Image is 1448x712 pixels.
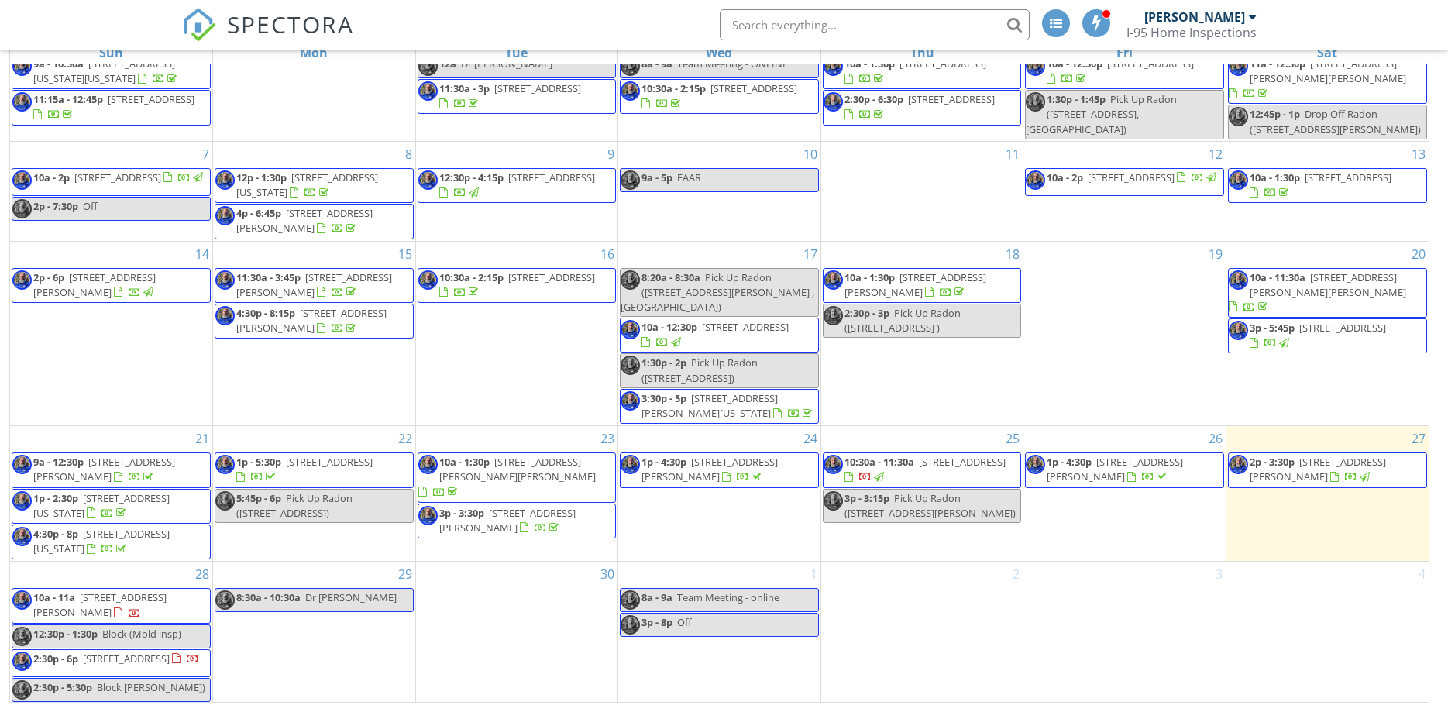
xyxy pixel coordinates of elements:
[12,489,211,524] a: 1p - 2:30p [STREET_ADDRESS][US_STATE]
[677,615,692,629] span: Off
[1047,170,1083,184] span: 10a - 2p
[907,42,937,64] a: Thursday
[641,391,686,405] span: 3:30p - 5p
[10,241,213,426] td: Go to September 14, 2025
[1250,57,1305,71] span: 11a - 12:30p
[418,270,438,290] img: low_quality.jpg
[1250,270,1305,284] span: 10a - 11:30a
[236,455,281,469] span: 1p - 5:30p
[823,54,1022,89] a: 10a - 1:30p [STREET_ADDRESS]
[33,92,194,121] a: 11:15a - 12:45p [STREET_ADDRESS]
[844,57,895,71] span: 10a - 1:30p
[1047,92,1106,106] span: 1:30p - 1:45p
[1229,170,1248,190] img: low_quality.jpg
[236,491,353,520] span: Pick Up Radon ([STREET_ADDRESS])
[236,206,281,220] span: 4p - 6:45p
[618,241,821,426] td: Go to September 17, 2025
[10,141,213,241] td: Go to September 7, 2025
[439,270,595,299] a: 10:30a - 2:15p [STREET_ADDRESS]
[33,652,78,666] span: 2:30p - 6p
[215,206,235,225] img: low_quality.jpg
[604,142,617,167] a: Go to September 9, 2025
[807,562,820,586] a: Go to October 1, 2025
[844,306,961,335] span: Pick Up Radon ([STREET_ADDRESS] )
[1250,107,1300,121] span: 12:45p - 1p
[1026,170,1045,190] img: low_quality.jpg
[415,426,618,562] td: Go to September 23, 2025
[1228,318,1427,353] a: 3p - 5:45p [STREET_ADDRESS]
[597,426,617,451] a: Go to September 23, 2025
[236,270,392,299] span: [STREET_ADDRESS][PERSON_NAME]
[33,491,170,520] a: 1p - 2:30p [STREET_ADDRESS][US_STATE]
[33,57,180,85] a: 9a - 10:30a [STREET_ADDRESS][US_STATE][US_STATE]
[844,455,1006,483] a: 10:30a - 11:30a [STREET_ADDRESS]
[508,270,595,284] span: [STREET_ADDRESS]
[1026,455,1045,474] img: low_quality.jpg
[1047,455,1183,483] span: [STREET_ADDRESS][PERSON_NAME]
[418,57,438,76] img: low_quality.jpg
[703,42,735,64] a: Wednesday
[12,652,32,671] img: low_quality.jpg
[641,57,672,71] span: 8a - 9a
[461,57,552,71] span: Dr [PERSON_NAME]
[33,491,78,505] span: 1p - 2:30p
[83,199,98,213] span: Off
[97,680,205,694] span: Block [PERSON_NAME])
[1003,142,1023,167] a: Go to September 11, 2025
[12,57,32,76] img: low_quality.jpg
[108,92,194,106] span: [STREET_ADDRESS]
[418,168,617,203] a: 12:30p - 4:15p [STREET_ADDRESS]
[1305,170,1391,184] span: [STREET_ADDRESS]
[621,320,640,339] img: low_quality.jpg
[1113,42,1136,64] a: Friday
[1229,107,1248,126] img: low_quality.jpg
[418,81,438,101] img: low_quality.jpg
[641,320,697,334] span: 10a - 12:30p
[418,268,617,303] a: 10:30a - 2:15p [STREET_ADDRESS]
[641,391,815,420] a: 3:30p - 5p [STREET_ADDRESS][PERSON_NAME][US_STATE]
[33,627,98,641] span: 12:30p - 1:30p
[439,81,490,95] span: 11:30a - 3p
[899,57,986,71] span: [STREET_ADDRESS]
[33,199,78,213] span: 2p - 7:30p
[1250,270,1406,299] span: [STREET_ADDRESS][PERSON_NAME][PERSON_NAME]
[1415,562,1429,586] a: Go to October 4, 2025
[10,426,213,562] td: Go to September 21, 2025
[621,57,640,76] img: low_quality.jpg
[1229,270,1248,290] img: low_quality.jpg
[620,79,819,114] a: 10:30a - 2:15p [STREET_ADDRESS]
[641,270,700,284] span: 8:20a - 8:30a
[620,318,819,353] a: 10a - 12:30p [STREET_ADDRESS]
[1023,562,1226,703] td: Go to October 3, 2025
[1228,268,1427,318] a: 10a - 11:30a [STREET_ADDRESS][PERSON_NAME][PERSON_NAME]
[215,306,235,325] img: low_quality.jpg
[1408,242,1429,267] a: Go to September 20, 2025
[12,268,211,303] a: 2p - 6p [STREET_ADDRESS][PERSON_NAME]
[1250,107,1421,136] span: Drop Off Radon ([STREET_ADDRESS][PERSON_NAME])
[1250,455,1386,483] a: 2p - 3:30p [STREET_ADDRESS][PERSON_NAME]
[33,455,175,483] a: 9a - 12:30p [STREET_ADDRESS][PERSON_NAME]
[215,455,235,474] img: low_quality.jpg
[641,455,778,483] a: 1p - 4:30p [STREET_ADDRESS][PERSON_NAME]
[1250,321,1386,349] a: 3p - 5:45p [STREET_ADDRESS]
[1088,170,1175,184] span: [STREET_ADDRESS]
[236,170,378,199] span: [STREET_ADDRESS][US_STATE]
[823,268,1022,303] a: 10a - 1:30p [STREET_ADDRESS][PERSON_NAME]
[33,590,75,604] span: 10a - 11a
[820,426,1023,562] td: Go to September 25, 2025
[1408,142,1429,167] a: Go to September 13, 2025
[824,491,843,511] img: low_quality.jpg
[641,615,672,629] span: 3p - 8p
[418,452,617,503] a: 10a - 1:30p [STREET_ADDRESS][PERSON_NAME][PERSON_NAME]
[236,491,281,505] span: 5:45p - 6p
[12,525,211,559] a: 4:30p - 8p [STREET_ADDRESS][US_STATE]
[618,426,821,562] td: Go to September 24, 2025
[1025,168,1224,196] a: 10a - 2p [STREET_ADDRESS]
[1226,562,1429,703] td: Go to October 4, 2025
[823,90,1022,125] a: 2:30p - 6:30p [STREET_ADDRESS]
[33,590,167,619] a: 10a - 11a [STREET_ADDRESS][PERSON_NAME]
[12,455,32,474] img: low_quality.jpg
[12,680,32,700] img: low_quality.jpg
[824,455,843,474] img: low_quality.jpg
[12,199,32,218] img: low_quality.jpg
